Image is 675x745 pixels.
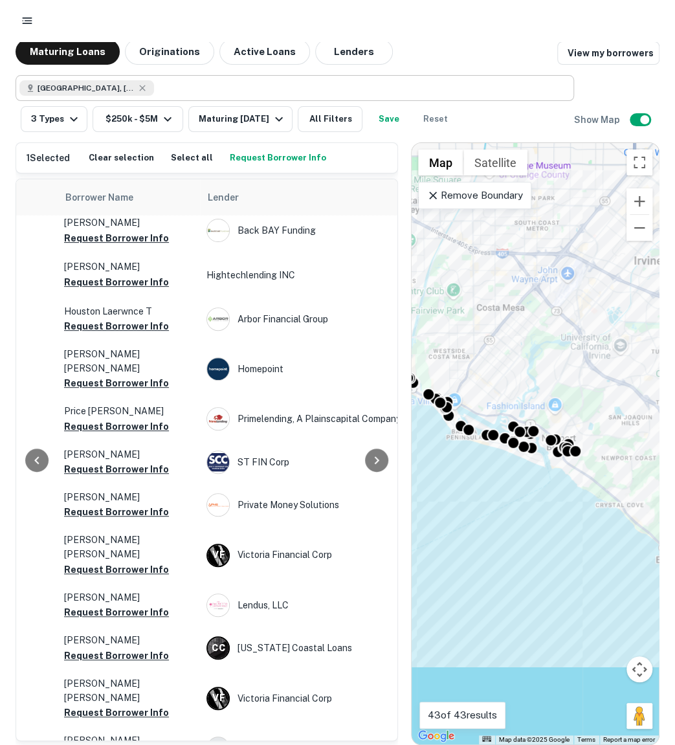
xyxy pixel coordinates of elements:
button: Request Borrower Info [64,461,169,477]
button: Request Borrower Info [64,274,169,290]
img: picture [207,308,229,330]
button: Request Borrower Info [64,375,169,391]
button: Map camera controls [626,656,652,682]
button: Originations [125,39,214,65]
div: Maturing [DATE] [199,111,287,127]
p: V F [212,548,225,562]
p: Remove Boundary [426,188,523,203]
p: [PERSON_NAME] [64,490,194,504]
button: Request Borrower Info [64,648,169,663]
p: [PERSON_NAME] [64,260,194,274]
p: [PERSON_NAME] [64,590,194,605]
th: Lender [200,179,407,216]
img: picture [207,408,229,430]
button: Reset [414,106,456,132]
button: Maturing Loans [16,39,120,65]
button: $250k - $5M [93,106,183,132]
h6: 1 Selected [27,151,70,165]
p: Hightechlending INC [206,268,401,282]
span: Lender [208,190,239,205]
button: Request Borrower Info [64,318,169,334]
button: 3 Types [21,106,87,132]
button: Save your search to get updates of matches that match your search criteria. [368,106,409,132]
div: Lendus, LLC [206,594,401,617]
a: View my borrowers [557,41,659,65]
img: picture [207,494,229,516]
button: Toggle fullscreen view [626,150,652,175]
div: Victoria Financial Corp [206,687,401,710]
div: [US_STATE] Coastal Loans [206,636,401,660]
h6: Show Map [574,113,622,127]
p: [PERSON_NAME] [PERSON_NAME] [64,347,194,375]
img: picture [207,219,229,241]
a: Open this area in Google Maps (opens a new window) [415,728,458,744]
button: Request Borrower Info [64,504,169,520]
div: Victoria Financial Corp [206,544,401,567]
button: Active Loans [219,39,310,65]
button: Show satellite imagery [463,150,527,175]
button: Maturing [DATE] [188,106,293,132]
p: C C [212,641,225,655]
button: Request Borrower Info [227,148,329,168]
p: [PERSON_NAME] [64,216,194,230]
button: Request Borrower Info [64,230,169,246]
button: Lenders [315,39,393,65]
img: picture [207,451,229,473]
button: Select all [168,148,216,168]
p: V F [212,691,225,705]
span: [GEOGRAPHIC_DATA], [GEOGRAPHIC_DATA], [GEOGRAPHIC_DATA] [38,82,135,94]
div: Arbor Financial Group [206,307,401,331]
div: 0 0 [412,143,659,744]
span: Borrower Name [65,190,133,205]
img: lend.us.png [207,594,229,616]
div: Private Money Solutions [206,493,401,517]
div: Back BAY Funding [206,219,401,242]
a: Terms (opens in new tab) [577,736,595,743]
p: Price [PERSON_NAME] [64,404,194,418]
button: Request Borrower Info [64,562,169,577]
button: All Filters [298,106,362,132]
p: [PERSON_NAME] [64,447,194,461]
p: [PERSON_NAME] [PERSON_NAME] [64,676,194,705]
button: Clear selection [85,148,157,168]
button: Drag Pegman onto the map to open Street View [626,703,652,729]
button: Keyboard shortcuts [482,736,491,742]
iframe: Chat Widget [610,600,675,662]
div: Homepoint [206,357,401,381]
span: Map data ©2025 Google [499,736,570,743]
button: Zoom out [626,215,652,241]
p: [PERSON_NAME] [PERSON_NAME] [64,533,194,561]
button: Show street map [418,150,463,175]
button: Request Borrower Info [64,705,169,720]
p: 43 of 43 results [428,707,497,723]
th: Borrower Name [58,179,200,216]
img: picture [207,358,229,380]
button: Request Borrower Info [64,419,169,434]
button: Zoom in [626,188,652,214]
img: Google [415,728,458,744]
p: Houston Laerwnce T [64,304,194,318]
div: Primelending, A Plainscapital Company [206,407,401,430]
a: Report a map error [603,736,655,743]
p: [PERSON_NAME] [64,633,194,647]
button: Request Borrower Info [64,605,169,620]
div: ST FIN Corp [206,450,401,474]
